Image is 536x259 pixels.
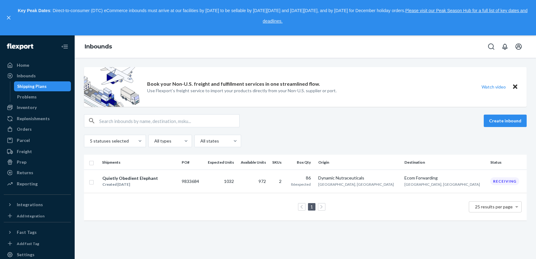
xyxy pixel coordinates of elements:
button: Open account menu [512,40,525,53]
button: Open Search Box [485,40,497,53]
span: [GEOGRAPHIC_DATA], [GEOGRAPHIC_DATA] [318,182,394,187]
div: Dynamic Nutraceuticals [318,175,399,181]
a: Page 1 is your current page [309,204,314,209]
button: Open notifications [499,40,511,53]
div: Replenishments [17,116,50,122]
a: Reporting [4,179,71,189]
div: Parcel [17,137,30,143]
span: 86 expected [291,182,311,187]
button: Close Navigation [58,40,71,53]
a: Shipping Plans [14,81,71,91]
div: Integrations [17,202,43,208]
div: 86 [289,175,311,181]
a: Prep [4,157,71,167]
div: Quietly Obedient Elephant [102,175,158,181]
div: Created [DATE] [102,181,158,188]
button: close, [6,15,12,21]
div: Inbounds [17,73,36,79]
div: Home [17,62,29,68]
div: Receiving [490,177,519,185]
div: Orders [17,126,32,132]
button: Fast Tags [4,227,71,237]
span: 25 results per page [475,204,513,209]
button: Close [511,83,519,92]
th: Destination [402,155,488,170]
strong: Key Peak Dates [18,8,50,13]
th: Status [488,155,527,170]
div: Add Integration [17,213,44,219]
div: Add Fast Tag [17,241,39,246]
span: 972 [259,179,266,184]
a: Replenishments [4,114,71,124]
div: Shipping Plans [17,83,47,89]
th: Shipments [100,155,179,170]
th: Available Units [236,155,269,170]
button: Watch video [478,83,510,92]
input: Search inbounds by name, destination, msku... [99,115,239,127]
a: Parcel [4,135,71,145]
div: Prep [17,159,26,165]
th: SKUs [268,155,287,170]
button: Create inbound [484,115,527,127]
div: Ecom Forwarding [404,175,486,181]
a: Please visit our Peak Season Hub for a full list of key dates and deadlines. [263,8,528,24]
ol: breadcrumbs [80,38,117,56]
th: Origin [316,155,402,170]
span: [GEOGRAPHIC_DATA], [GEOGRAPHIC_DATA] [404,182,480,187]
a: Orders [4,124,71,134]
a: Add Integration [4,212,71,220]
a: Inbounds [85,43,112,50]
div: Problems [17,94,37,100]
a: Returns [4,168,71,178]
div: Freight [17,148,32,155]
td: 9833684 [179,170,203,193]
a: Inbounds [4,71,71,81]
span: 2 [279,179,282,184]
button: Integrations [4,200,71,210]
th: Expected Units [203,155,236,170]
a: Freight [4,147,71,157]
th: PO# [179,155,203,170]
input: 5 statuses selected [89,138,90,144]
div: Reporting [17,181,38,187]
a: Home [4,60,71,70]
a: Problems [14,92,71,102]
p: : Direct-to-consumer (DTC) eCommerce inbounds must arrive at our facilities by [DATE] to be sella... [15,6,530,26]
p: Book your Non-U.S. freight and fulfillment services in one streamlined flow. [147,80,320,88]
p: Use Flexport’s freight service to import your products directly from your Non-U.S. supplier or port. [147,88,337,94]
div: Fast Tags [17,229,37,235]
span: 1032 [224,179,234,184]
img: Flexport logo [7,43,33,50]
div: Settings [17,252,35,258]
th: Box Qty [287,155,316,170]
a: Inventory [4,102,71,112]
div: Inventory [17,104,37,111]
div: Returns [17,170,33,176]
a: Add Fast Tag [4,240,71,247]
